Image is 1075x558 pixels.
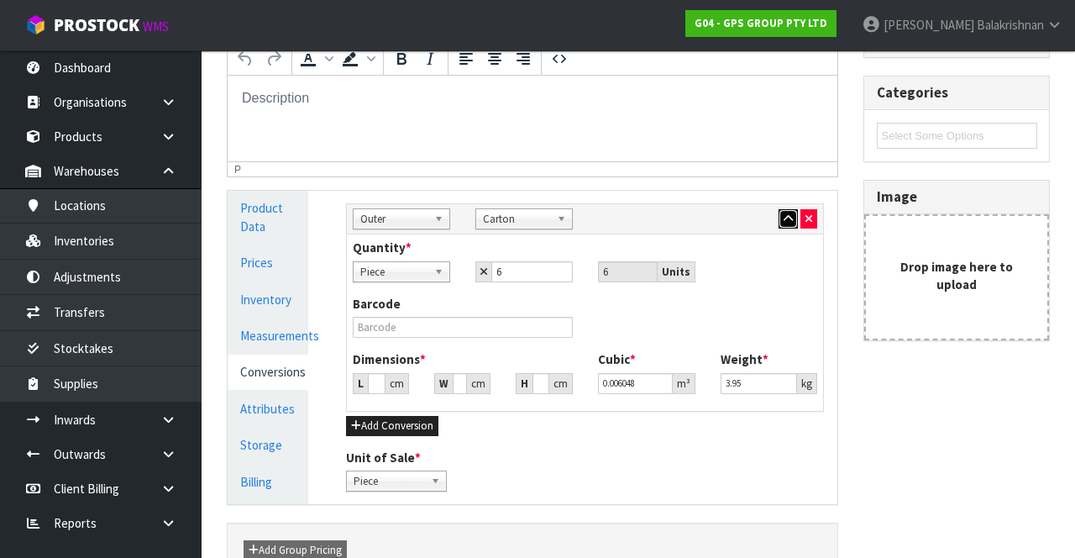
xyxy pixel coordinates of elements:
strong: H [521,376,528,391]
input: Length [368,373,385,394]
button: Add Conversion [346,416,438,436]
label: Barcode [353,295,401,313]
input: Unit Qty [598,261,658,282]
input: Weight [721,373,798,394]
h3: Categories [877,85,1037,101]
input: Width [453,373,467,394]
input: Height [532,373,548,394]
strong: L [358,376,364,391]
a: Storage [228,428,308,462]
div: m³ [673,373,695,394]
small: WMS [143,18,169,34]
a: Measurements [228,318,308,353]
a: Attributes [228,392,308,426]
button: Source code [545,45,574,73]
strong: Units [662,265,690,279]
label: Cubic [598,350,636,368]
label: Unit of Sale [346,449,421,466]
div: cm [467,373,490,394]
button: Bold [387,45,416,73]
button: Align right [509,45,537,73]
div: p [234,164,241,176]
span: ProStock [54,14,139,36]
button: Undo [231,45,260,73]
iframe: Rich Text Area. Press ALT-0 for help. [228,76,837,161]
div: Text color [296,45,338,73]
div: cm [549,373,573,394]
button: Align left [452,45,480,73]
input: Barcode [353,317,573,338]
button: Align center [480,45,509,73]
a: G04 - GPS GROUP PTY LTD [685,10,836,37]
strong: W [439,376,448,391]
label: Weight [721,350,768,368]
a: Product Data [228,191,308,244]
button: Redo [260,45,288,73]
h3: Image [877,189,1037,205]
span: [PERSON_NAME] [884,17,974,33]
span: Piece [354,471,424,492]
a: Inventory [228,282,308,317]
input: Cubic [598,373,673,394]
button: Italic [416,45,444,73]
strong: Drop image here to upload [900,259,1013,292]
label: Quantity [353,239,412,256]
a: Conversions [228,355,308,389]
strong: G04 - GPS GROUP PTY LTD [695,16,827,30]
span: Piece [360,262,427,282]
a: Billing [228,465,308,499]
span: Balakrishnan [977,17,1044,33]
span: Carton [483,209,550,229]
img: cube-alt.png [25,14,46,35]
span: Outer [360,209,427,229]
input: Child Qty [491,261,573,282]
a: Prices [228,245,308,280]
div: kg [797,373,817,394]
label: Dimensions [353,350,426,368]
div: cm [385,373,409,394]
div: Background color [338,45,380,73]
